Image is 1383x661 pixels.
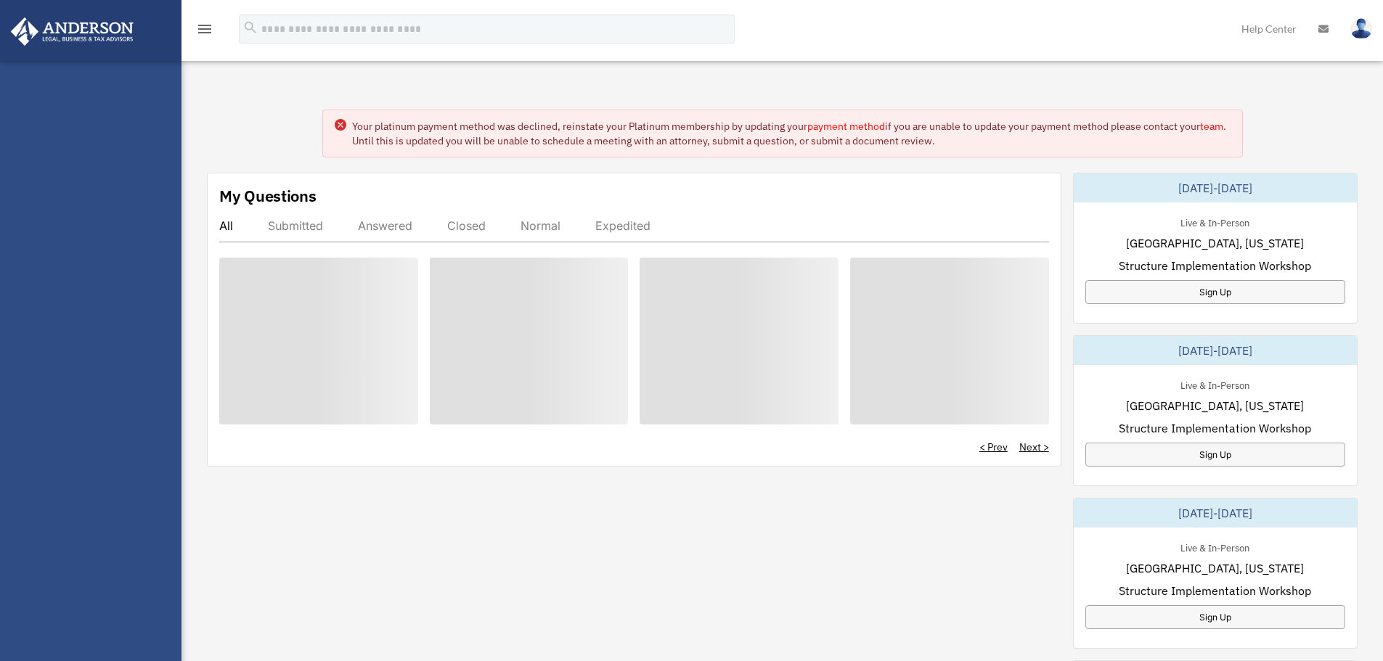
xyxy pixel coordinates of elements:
[1169,539,1261,554] div: Live & In-Person
[242,20,258,36] i: search
[1085,443,1345,467] a: Sign Up
[219,185,317,207] div: My Questions
[7,17,138,46] img: Anderson Advisors Platinum Portal
[1350,18,1372,39] img: User Pic
[268,218,323,233] div: Submitted
[1119,257,1311,274] span: Structure Implementation Workshop
[979,440,1008,454] a: < Prev
[1126,559,1304,577] span: [GEOGRAPHIC_DATA], [US_STATE]
[1119,582,1311,599] span: Structure Implementation Workshop
[1126,234,1304,252] span: [GEOGRAPHIC_DATA], [US_STATE]
[595,218,650,233] div: Expedited
[352,119,1231,148] div: Your platinum payment method was declined, reinstate your Platinum membership by updating your if...
[1074,336,1357,365] div: [DATE]-[DATE]
[1085,605,1345,629] a: Sign Up
[1074,173,1357,202] div: [DATE]-[DATE]
[1200,120,1223,133] a: team
[1119,419,1311,437] span: Structure Implementation Workshop
[447,218,486,233] div: Closed
[807,120,885,133] a: payment method
[1126,397,1304,414] span: [GEOGRAPHIC_DATA], [US_STATE]
[358,218,412,233] div: Answered
[1019,440,1049,454] a: Next >
[196,20,213,38] i: menu
[1169,214,1261,229] div: Live & In-Person
[219,218,233,233] div: All
[521,218,560,233] div: Normal
[1074,498,1357,527] div: [DATE]-[DATE]
[196,25,213,38] a: menu
[1085,280,1345,304] a: Sign Up
[1169,377,1261,392] div: Live & In-Person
